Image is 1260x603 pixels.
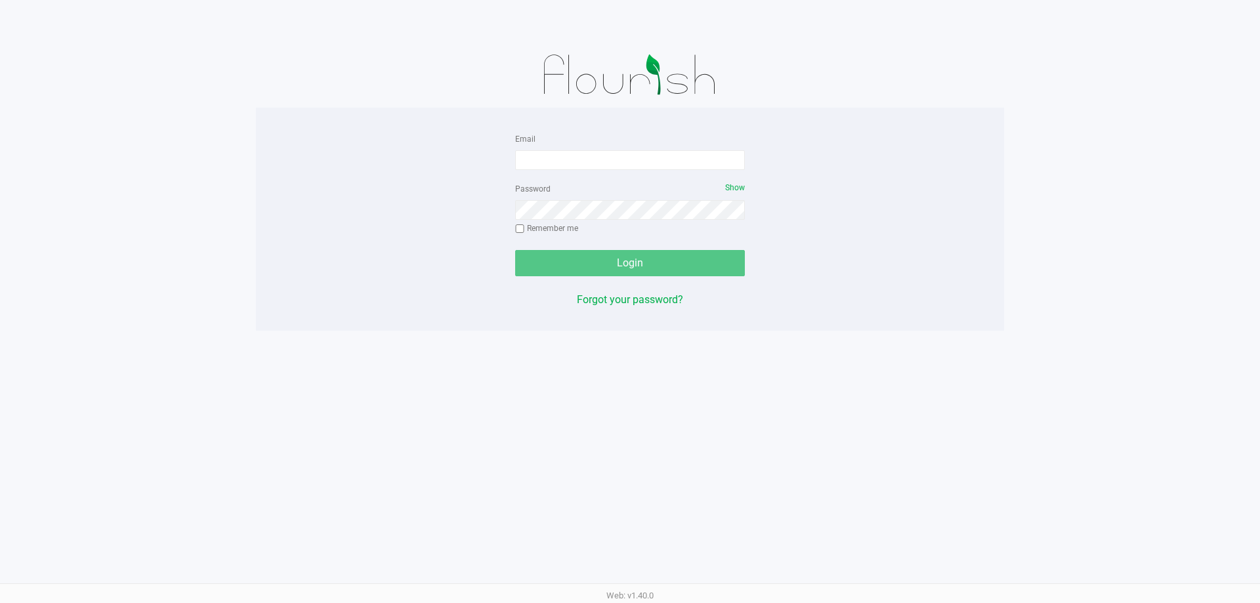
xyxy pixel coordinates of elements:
button: Forgot your password? [577,292,683,308]
span: Show [725,183,745,192]
span: Web: v1.40.0 [606,591,654,600]
label: Email [515,133,535,145]
input: Remember me [515,224,524,234]
label: Password [515,183,551,195]
label: Remember me [515,222,578,234]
